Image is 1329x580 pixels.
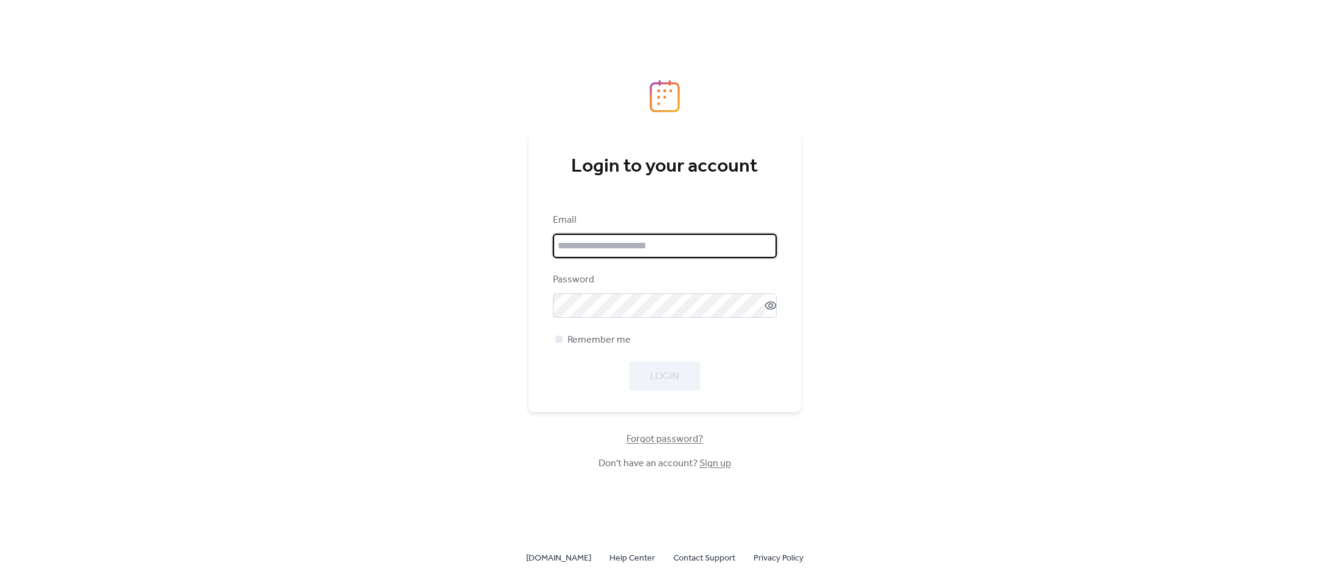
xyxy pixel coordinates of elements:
[754,550,803,565] a: Privacy Policy
[567,333,631,348] span: Remember me
[754,551,803,566] span: Privacy Policy
[626,432,703,447] span: Forgot password?
[526,550,591,565] a: [DOMAIN_NAME]
[609,551,655,566] span: Help Center
[599,456,731,471] span: Don't have an account?
[553,155,777,179] div: Login to your account
[673,550,735,565] a: Contact Support
[626,436,703,442] a: Forgot password?
[553,273,774,287] div: Password
[699,454,731,473] a: Sign up
[650,80,680,113] img: logo
[553,213,774,228] div: Email
[526,551,591,566] span: [DOMAIN_NAME]
[609,550,655,565] a: Help Center
[673,551,735,566] span: Contact Support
